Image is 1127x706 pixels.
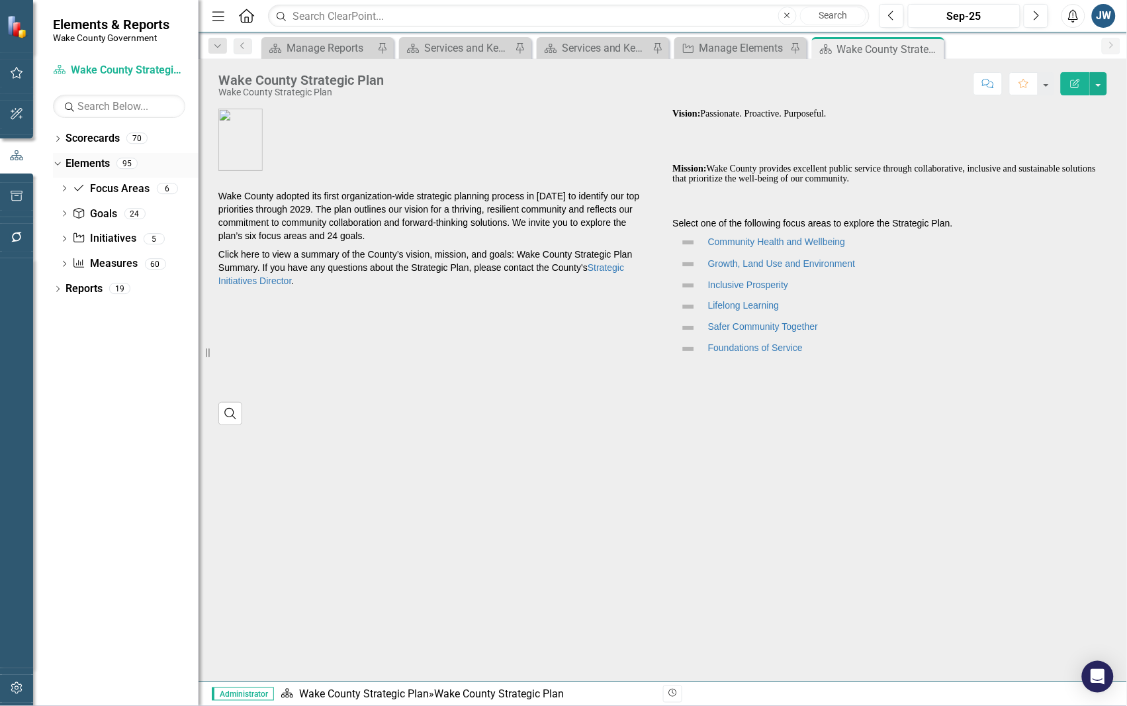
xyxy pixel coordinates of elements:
a: Wake County Strategic Plan [53,63,185,78]
a: Measures [72,256,138,272]
div: Wake County Strategic Plan [218,73,384,87]
h6: Wake County provides excellent public service through collaborative, inclusive and sustainable so... [673,164,1108,184]
button: Sep-25 [908,4,1020,28]
img: Not Defined [680,341,696,357]
img: Not Defined [680,277,696,293]
a: Reports [66,281,103,297]
button: JW [1092,4,1116,28]
a: Manage Elements [678,40,787,56]
a: Wake County Strategic Plan [299,687,429,700]
input: Search ClearPoint... [268,5,870,28]
a: Services and Key Operating Measures [540,40,649,56]
div: 5 [144,233,165,244]
img: Not Defined [680,234,696,250]
img: Not Defined [680,256,696,272]
div: Wake County Strategic Plan [434,687,564,700]
div: Sep-25 [913,9,1016,25]
div: Manage Elements [699,40,787,56]
a: Initiatives [72,231,136,246]
button: Search [800,7,866,25]
img: Not Defined [680,320,696,336]
span: Administrator [212,687,274,701]
strong: Mission: [673,164,707,174]
div: Wake County Strategic Plan [218,87,384,97]
a: Growth, Land Use and Environment [708,258,856,269]
div: Wake County Strategic Plan [837,41,941,58]
a: Focus Areas [72,181,150,197]
a: Elements [66,156,110,172]
div: 70 [126,133,148,144]
a: Safer Community Together [708,322,818,332]
p: Click here to view a summary of the County’s vision, mission, and goals: Wake County Strategic Pl... [218,245,653,290]
strong: Vision: [673,109,701,119]
div: 95 [116,158,138,170]
a: Scorecards [66,131,120,146]
h6: Passionate. Proactive. Purposeful. [673,109,1108,119]
a: Inclusive Prosperity [708,279,788,290]
img: ClearPoint Strategy [7,15,30,38]
span: Elements & Reports [53,17,169,32]
h6: Select one of the following focus areas to explore the Strategic Plan. [673,219,1108,228]
div: » [281,687,653,702]
a: Goals [72,207,117,222]
div: 6 [157,183,178,194]
div: Services and Key Operating Measures [562,40,649,56]
a: Community Health and Wellbeing [708,236,846,247]
div: Manage Reports [287,40,374,56]
a: Lifelong Learning [708,301,779,311]
img: COLOR%20WITH%20BORDER.jpg [218,109,263,171]
div: Open Intercom Messenger [1082,661,1114,693]
div: 19 [109,283,130,295]
div: Services and Key Operating Measures [424,40,512,56]
img: Not Defined [680,299,696,315]
a: Manage Reports [265,40,374,56]
p: Wake County adopted its first organization-wide strategic planning process in [DATE] to identify ... [218,187,653,245]
input: Search Below... [53,95,185,118]
div: 24 [124,208,146,219]
a: Foundations of Service [708,343,803,354]
small: Wake County Government [53,32,169,43]
div: 60 [145,258,166,270]
span: Search [819,10,847,21]
a: Services and Key Operating Measures [402,40,512,56]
